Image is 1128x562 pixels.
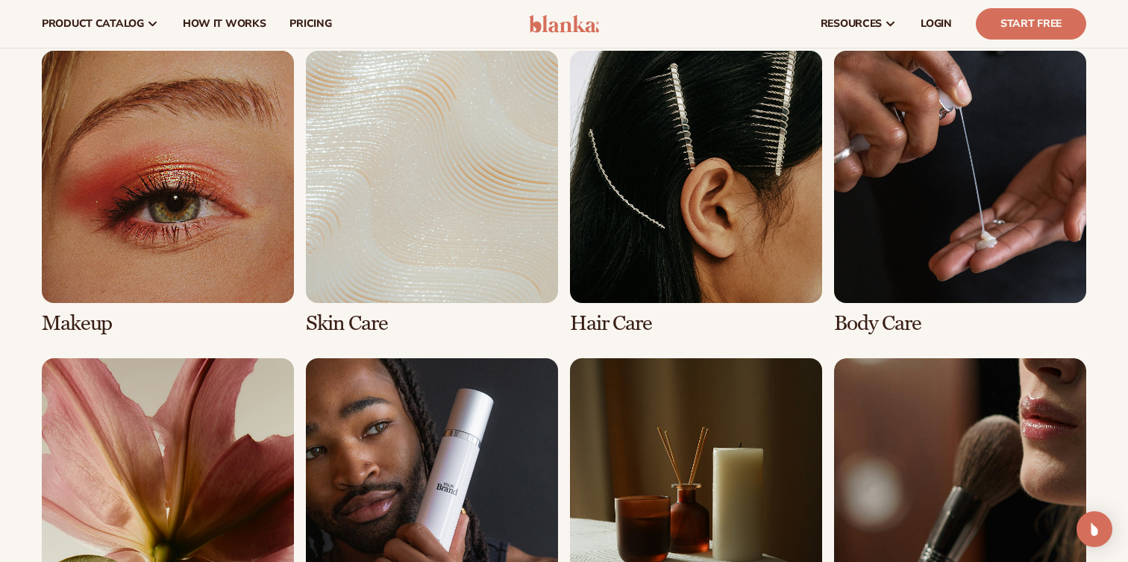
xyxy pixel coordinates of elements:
div: 3 / 8 [570,51,822,335]
div: Open Intercom Messenger [1077,511,1112,547]
div: 4 / 8 [834,51,1086,335]
h3: Skin Care [306,312,558,335]
a: Start Free [976,8,1086,40]
div: 1 / 8 [42,51,294,335]
span: LOGIN [921,18,952,30]
h3: Hair Care [570,312,822,335]
span: resources [821,18,882,30]
span: product catalog [42,18,144,30]
h3: Body Care [834,312,1086,335]
span: How It Works [183,18,266,30]
h3: Makeup [42,312,294,335]
div: 2 / 8 [306,51,558,335]
span: pricing [289,18,331,30]
img: logo [529,15,600,33]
